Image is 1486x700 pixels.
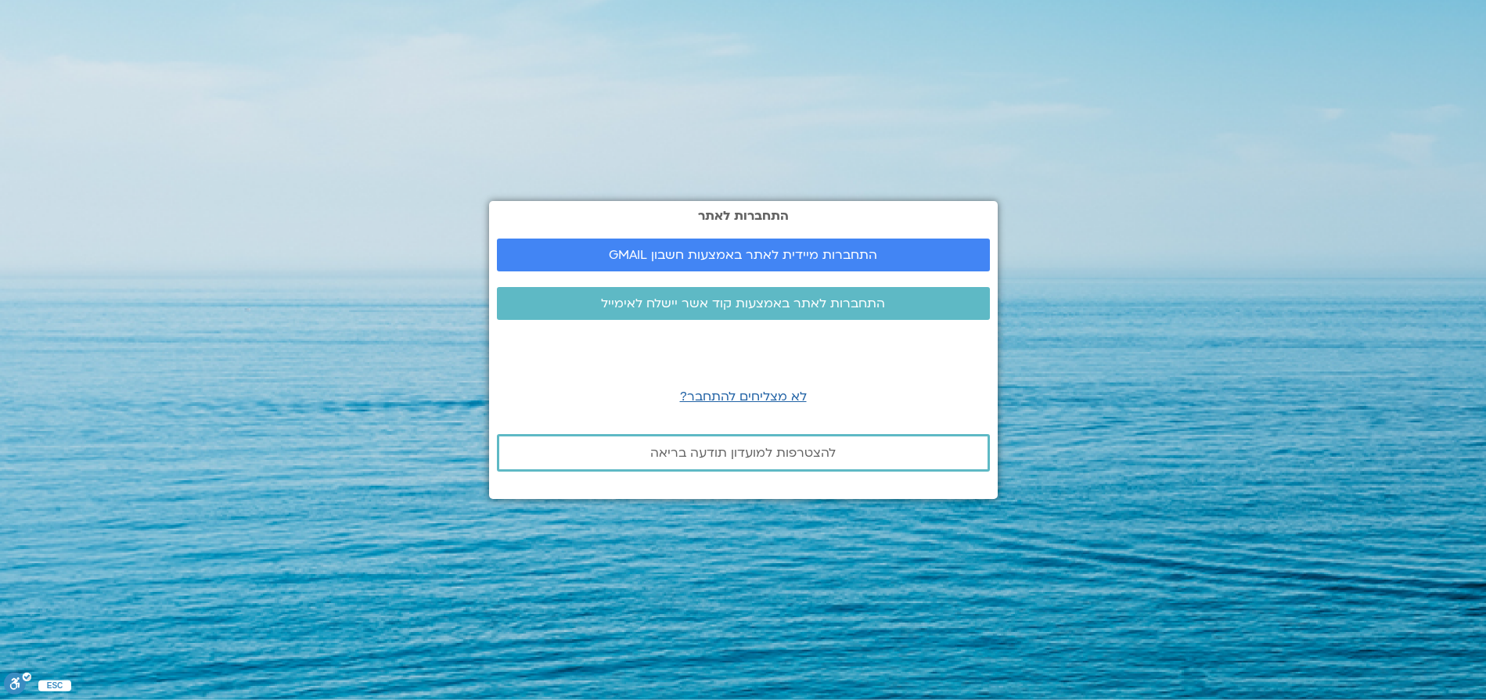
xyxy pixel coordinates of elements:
[497,209,990,223] h2: התחברות לאתר
[609,248,877,262] span: התחברות מיידית לאתר באמצעות חשבון GMAIL
[680,388,807,405] a: לא מצליחים להתחבר?
[650,446,836,460] span: להצטרפות למועדון תודעה בריאה
[497,287,990,320] a: התחברות לאתר באמצעות קוד אשר יישלח לאימייל
[601,296,885,311] span: התחברות לאתר באמצעות קוד אשר יישלח לאימייל
[497,239,990,271] a: התחברות מיידית לאתר באמצעות חשבון GMAIL
[497,434,990,472] a: להצטרפות למועדון תודעה בריאה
